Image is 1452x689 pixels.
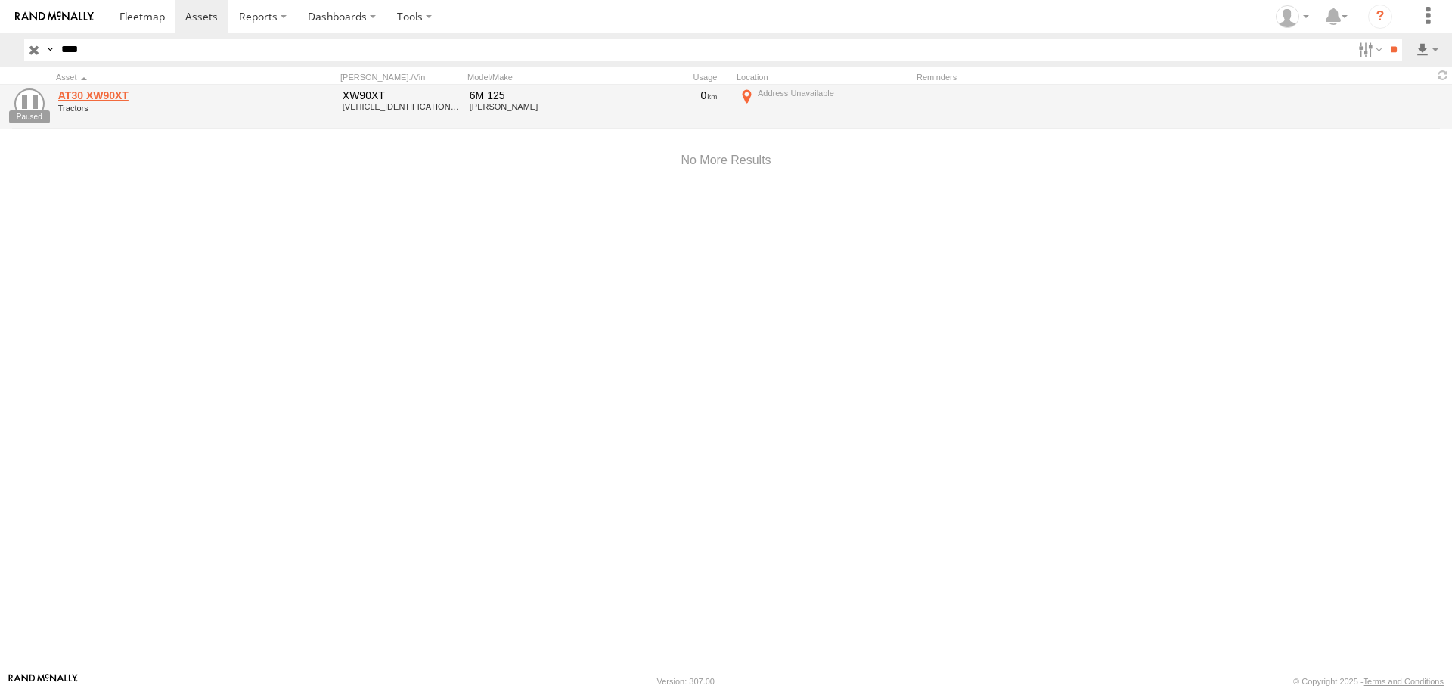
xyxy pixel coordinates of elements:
div: [PERSON_NAME]./Vin [340,72,461,82]
div: Adam Falloon [1270,5,1314,28]
div: 1L06125MESP532205 [343,102,459,111]
label: Search Query [44,39,56,61]
label: Export results as... [1414,39,1440,61]
div: Reminders [917,72,1159,82]
a: AT30 XW90XT [58,88,265,102]
label: Click to View Current Location [737,86,911,127]
div: Usage [610,72,731,82]
div: Version: 307.00 [657,677,715,686]
div: © Copyright 2025 - [1293,677,1444,686]
div: 0 [612,88,718,102]
div: undefined [58,104,265,113]
a: Terms and Conditions [1364,677,1444,686]
div: Model/Make [467,72,603,82]
label: Search Filter Options [1352,39,1385,61]
div: 6M 125 [470,88,601,102]
i: ? [1368,5,1392,29]
div: Location [737,72,911,82]
img: rand-logo.svg [15,11,94,22]
div: Click to Sort [56,72,268,82]
a: Visit our Website [8,674,78,689]
div: John Deere [470,102,601,111]
div: XW90XT [343,88,459,102]
a: View Asset Details [14,88,45,119]
span: Refresh [1434,68,1452,82]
